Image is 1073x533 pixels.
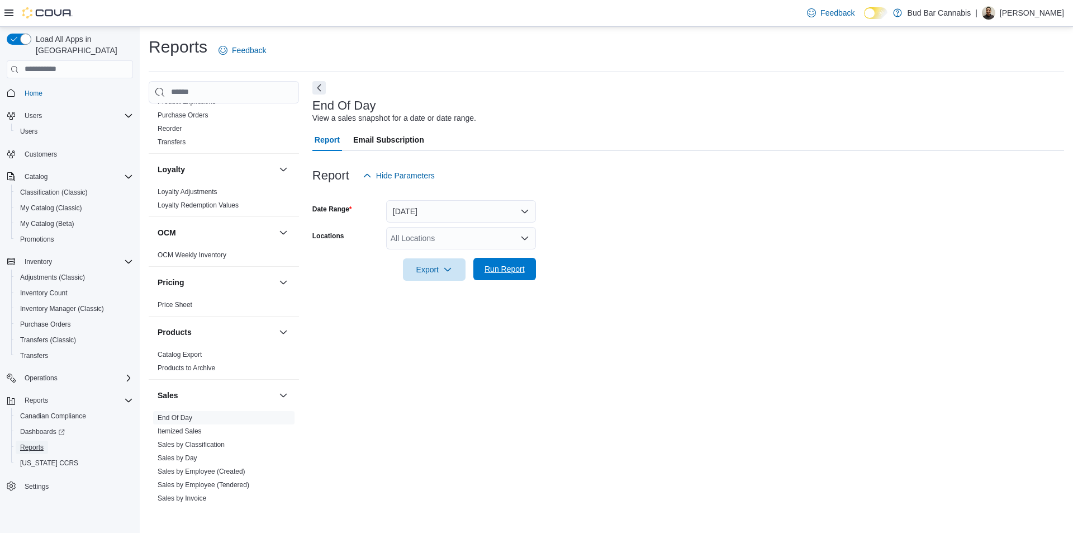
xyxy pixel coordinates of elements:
[386,200,536,223] button: [DATE]
[277,226,290,239] button: OCM
[16,318,75,331] a: Purchase Orders
[11,301,137,317] button: Inventory Manager (Classic)
[20,235,54,244] span: Promotions
[158,390,274,401] button: Sales
[20,147,133,161] span: Customers
[158,251,226,260] span: OCM Weekly Inventory
[312,169,349,182] h3: Report
[520,234,529,243] button: Open list of options
[25,150,57,159] span: Customers
[312,81,326,95] button: Next
[16,349,133,362] span: Transfers
[20,219,74,228] span: My Catalog (Beta)
[312,99,376,112] h3: End Of Day
[16,425,133,438] span: Dashboards
[277,276,290,289] button: Pricing
[158,201,239,209] a: Loyalty Redemption Values
[158,351,202,359] a: Catalog Export
[20,188,88,197] span: Classification (Classic)
[1000,6,1064,20] p: [PERSON_NAME]
[11,332,137,348] button: Transfers (Classic)
[20,148,61,161] a: Customers
[16,409,133,423] span: Canadian Compliance
[158,413,192,422] span: End Of Day
[158,188,217,196] a: Loyalty Adjustments
[25,374,58,383] span: Operations
[20,273,85,282] span: Adjustments (Classic)
[20,86,133,100] span: Home
[16,333,80,347] a: Transfers (Classic)
[16,456,83,470] a: [US_STATE] CCRS
[16,333,133,347] span: Transfers (Classic)
[11,200,137,216] button: My Catalog (Classic)
[11,440,137,455] button: Reports
[820,7,854,18] span: Feedback
[158,138,186,146] a: Transfers
[277,389,290,402] button: Sales
[11,317,137,332] button: Purchase Orders
[214,39,270,62] a: Feedback
[312,112,476,124] div: View a sales snapshot for a date or date range.
[158,227,274,238] button: OCM
[11,348,137,364] button: Transfers
[158,454,197,463] span: Sales by Day
[158,301,192,309] a: Price Sheet
[11,124,137,139] button: Users
[158,111,208,119] a: Purchase Orders
[2,478,137,494] button: Settings
[22,7,73,18] img: Cova
[158,98,216,106] a: Product Expirations
[20,109,133,122] span: Users
[158,364,215,372] span: Products to Archive
[20,351,48,360] span: Transfers
[16,186,133,199] span: Classification (Classic)
[376,170,435,181] span: Hide Parameters
[2,370,137,386] button: Operations
[158,494,206,503] span: Sales by Invoice
[982,6,995,20] div: Eric C
[20,87,47,100] a: Home
[485,263,525,275] span: Run Report
[149,36,207,58] h1: Reports
[20,127,37,136] span: Users
[16,271,89,284] a: Adjustments (Classic)
[20,255,133,268] span: Inventory
[20,371,133,385] span: Operations
[158,124,182,133] span: Reorder
[11,285,137,301] button: Inventory Count
[358,164,439,187] button: Hide Parameters
[16,217,133,230] span: My Catalog (Beta)
[2,146,137,162] button: Customers
[25,396,48,405] span: Reports
[158,327,192,338] h3: Products
[20,320,71,329] span: Purchase Orders
[11,216,137,232] button: My Catalog (Beta)
[312,232,344,240] label: Locations
[312,205,352,214] label: Date Range
[149,298,299,316] div: Pricing
[803,2,859,24] a: Feedback
[20,394,133,407] span: Reports
[158,441,225,449] a: Sales by Classification
[16,201,87,215] a: My Catalog (Classic)
[25,172,48,181] span: Catalog
[16,409,91,423] a: Canadian Compliance
[232,45,266,56] span: Feedback
[158,481,249,489] a: Sales by Employee (Tendered)
[410,258,459,281] span: Export
[16,125,42,138] a: Users
[20,480,53,493] a: Settings
[16,302,133,315] span: Inventory Manager (Classic)
[16,233,59,246] a: Promotions
[158,327,274,338] button: Products
[20,304,104,313] span: Inventory Manager (Classic)
[158,125,182,133] a: Reorder
[16,271,133,284] span: Adjustments (Classic)
[158,390,178,401] h3: Sales
[11,185,137,200] button: Classification (Classic)
[20,255,56,268] button: Inventory
[20,170,52,183] button: Catalog
[20,412,86,421] span: Canadian Compliance
[25,89,42,98] span: Home
[16,349,53,362] a: Transfers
